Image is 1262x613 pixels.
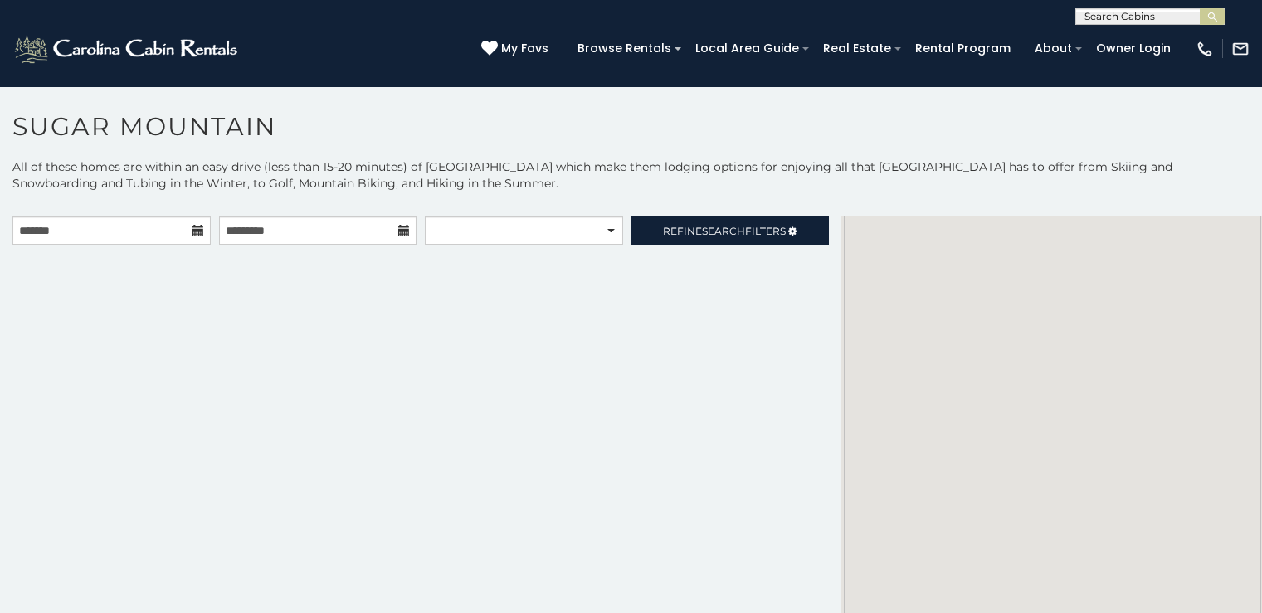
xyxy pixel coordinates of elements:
a: RefineSearchFilters [631,216,830,245]
a: Browse Rentals [569,36,680,61]
span: Refine Filters [663,225,786,237]
img: White-1-2.png [12,32,242,66]
a: My Favs [481,40,553,58]
a: Owner Login [1088,36,1179,61]
span: Search [702,225,745,237]
span: My Favs [501,40,548,57]
img: phone-regular-white.png [1196,40,1214,58]
img: mail-regular-white.png [1231,40,1250,58]
a: Real Estate [815,36,899,61]
a: Rental Program [907,36,1019,61]
a: Local Area Guide [687,36,807,61]
a: About [1026,36,1080,61]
